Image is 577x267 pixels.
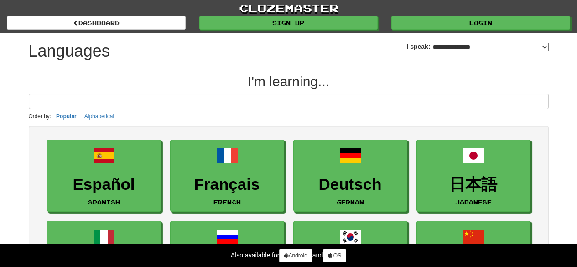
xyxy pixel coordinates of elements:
label: I speak: [406,42,548,51]
a: Login [391,16,570,30]
select: I speak: [431,43,549,51]
h3: Español [52,176,156,194]
a: dashboard [7,16,186,30]
a: DeutschGerman [293,140,407,212]
small: German [337,199,364,205]
a: EspañolSpanish [47,140,161,212]
small: Japanese [455,199,492,205]
h2: I'm learning... [29,74,549,89]
button: Popular [53,111,79,121]
small: French [213,199,241,205]
a: Android [279,249,312,262]
h3: Français [175,176,279,194]
a: iOS [323,249,346,262]
small: Spanish [88,199,120,205]
h3: Deutsch [298,176,402,194]
a: 日本語Japanese [416,140,530,212]
a: FrançaisFrench [170,140,284,212]
h1: Languages [29,42,110,60]
a: Sign up [199,16,378,30]
h3: 日本語 [421,176,525,194]
small: Order by: [29,113,52,120]
button: Alphabetical [82,111,117,121]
